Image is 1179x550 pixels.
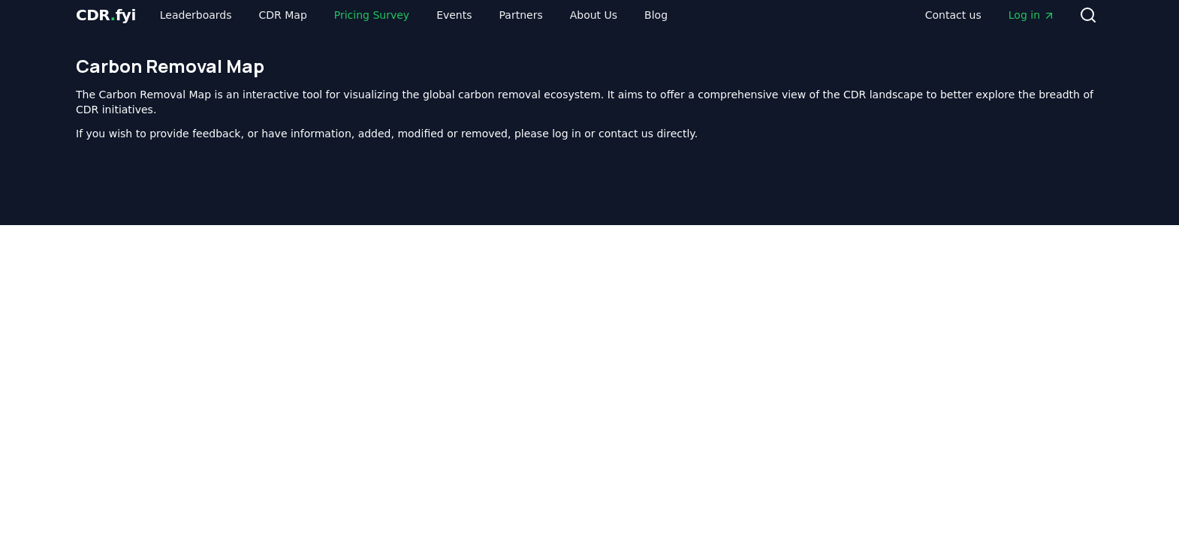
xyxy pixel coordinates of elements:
a: Blog [632,2,680,29]
a: Partners [487,2,555,29]
span: Log in [1009,8,1055,23]
a: About Us [558,2,629,29]
a: Events [424,2,484,29]
p: The Carbon Removal Map is an interactive tool for visualizing the global carbon removal ecosystem... [76,87,1103,117]
span: CDR fyi [76,6,136,24]
nav: Main [913,2,1067,29]
span: . [110,6,116,24]
a: Log in [997,2,1067,29]
p: If you wish to provide feedback, or have information, added, modified or removed, please log in o... [76,126,1103,141]
a: Pricing Survey [322,2,421,29]
a: CDR Map [247,2,319,29]
a: Leaderboards [148,2,244,29]
a: Contact us [913,2,994,29]
a: CDR.fyi [76,5,136,26]
nav: Main [148,2,680,29]
h1: Carbon Removal Map [76,54,1103,78]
